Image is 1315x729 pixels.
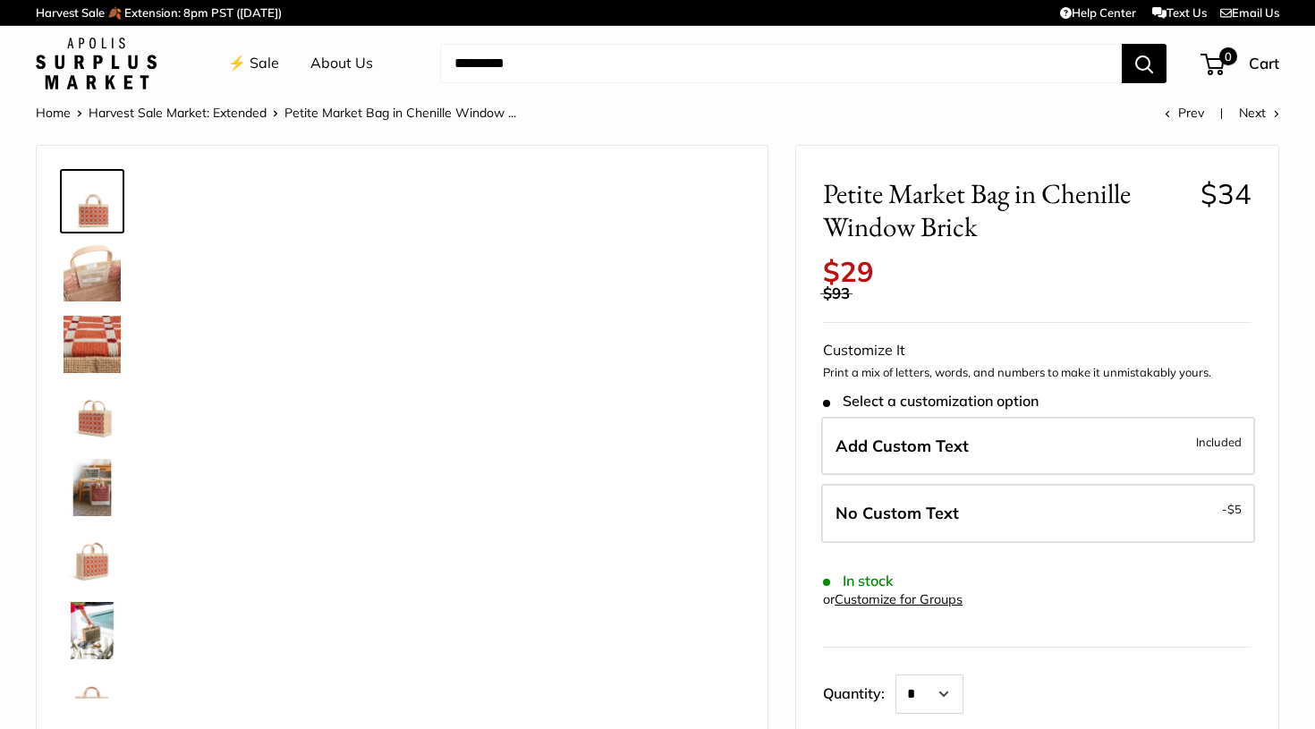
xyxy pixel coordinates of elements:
span: $34 [1200,176,1251,211]
img: Petite Market Bag in Chenille Window Brick [64,459,121,516]
a: ⚡️ Sale [228,50,279,77]
span: Add Custom Text [836,436,969,456]
span: Petite Market Bag in Chenille Window Brick [823,177,1187,243]
a: Petite Market Bag in Chenille Window Brick [60,384,124,448]
a: Prev [1165,105,1204,121]
a: Harvest Sale Market: Extended [89,105,267,121]
span: Included [1196,431,1242,453]
a: Petite Market Bag in Chenille Window Brick [60,598,124,663]
span: 0 [1219,47,1237,65]
img: Apolis: Surplus Market [36,38,157,89]
span: No Custom Text [836,503,959,523]
a: 0 Cart [1202,49,1279,78]
input: Search... [440,44,1122,83]
a: Home [36,105,71,121]
label: Quantity: [823,669,895,714]
a: Petite Market Bag in Chenille Window Brick [60,241,124,305]
img: Petite Market Bag in Chenille Window Brick [64,173,121,230]
span: - [1222,498,1242,520]
span: $93 [823,284,850,302]
span: $5 [1227,502,1242,516]
span: In stock [823,572,894,589]
button: Search [1122,44,1167,83]
nav: Breadcrumb [36,101,516,124]
img: Petite Market Bag in Chenille Window Brick [64,316,121,373]
a: Help Center [1060,5,1136,20]
span: Cart [1249,54,1279,72]
a: Text Us [1152,5,1207,20]
img: Petite Market Bag in Chenille Window Brick [64,244,121,301]
span: Petite Market Bag in Chenille Window ... [284,105,516,121]
a: Email Us [1220,5,1279,20]
img: Petite Market Bag in Chenille Window Brick [64,602,121,659]
a: Petite Market Bag in Chenille Window Brick [60,527,124,591]
div: Customize It [823,337,1251,364]
a: Petite Market Bag in Chenille Window Brick [60,169,124,233]
img: Petite Market Bag in Chenille Window Brick [64,530,121,588]
div: or [823,588,963,612]
p: Print a mix of letters, words, and numbers to make it unmistakably yours. [823,364,1251,382]
a: About Us [310,50,373,77]
a: Petite Market Bag in Chenille Window Brick [60,312,124,377]
a: Petite Market Bag in Chenille Window Brick [60,455,124,520]
a: Customize for Groups [835,591,963,607]
span: Select a customization option [823,393,1039,410]
label: Add Custom Text [821,417,1255,476]
a: Next [1239,105,1279,121]
span: $29 [823,254,874,289]
label: Leave Blank [821,484,1255,543]
img: Petite Market Bag in Chenille Window Brick [64,387,121,445]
